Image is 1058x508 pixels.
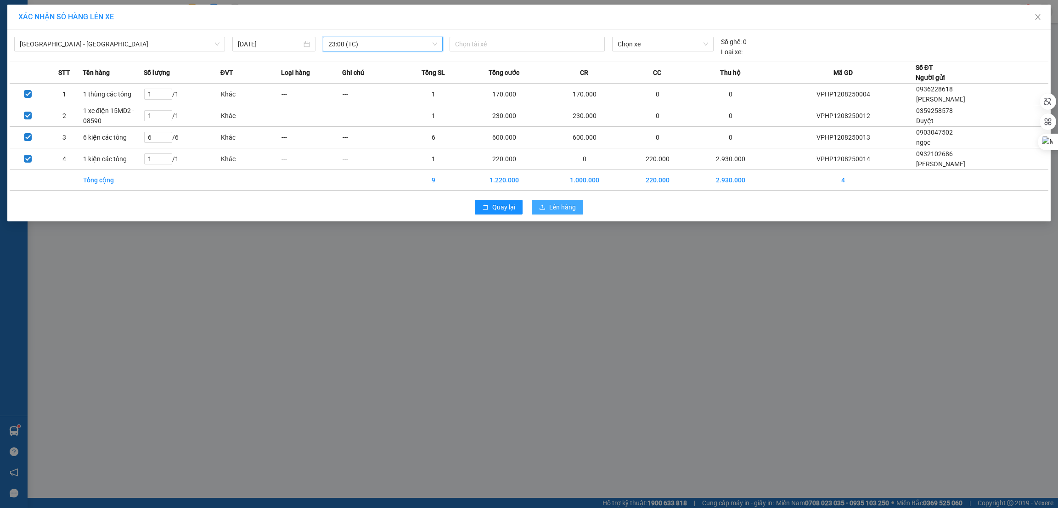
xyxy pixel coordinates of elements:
td: VPHP1208250013 [771,127,916,148]
td: 220.000 [625,170,690,191]
td: --- [281,84,342,105]
span: ngọc [916,139,930,146]
td: 170.000 [464,84,544,105]
span: XÁC NHẬN SỐ HÀNG LÊN XE [18,12,114,21]
span: 0932102686 [916,150,953,158]
span: Lên hàng [549,202,576,212]
span: rollback [482,204,489,211]
td: 0 [544,148,625,170]
span: Ghi chú [342,68,364,78]
td: Khác [220,127,281,148]
span: Loại hàng [281,68,310,78]
td: 2.930.000 [690,148,771,170]
td: Tổng cộng [83,170,144,191]
span: Số ghế: [721,37,742,47]
span: 0903047502 [916,129,953,136]
span: CC [653,68,661,78]
td: 0 [625,84,690,105]
button: uploadLên hàng [532,200,583,214]
div: Số ĐT Người gửi [916,62,945,83]
td: 0 [690,84,771,105]
span: Loại xe: [721,47,743,57]
td: Khác [220,105,281,127]
strong: MST: [103,45,120,52]
td: 2 [46,105,83,127]
span: [PERSON_NAME] [916,160,965,168]
span: 0359258578 [916,107,953,114]
span: [PHONE_NUMBER] [4,40,70,56]
td: Khác [220,148,281,170]
td: 9 [403,170,464,191]
td: 2.930.000 [690,170,771,191]
td: 0 [625,105,690,127]
td: 1 [46,84,83,105]
td: / 1 [144,84,220,105]
td: VPHP1208250012 [771,105,916,127]
td: 4 [771,170,916,191]
span: 23:00 (TC) [328,37,437,51]
td: 230.000 [464,105,544,127]
button: Close [1025,5,1051,30]
td: 3 [46,127,83,148]
span: [PERSON_NAME] [916,96,965,103]
span: Mã GD [833,68,853,78]
td: 1 [403,84,464,105]
strong: CSKH: [25,40,49,48]
td: 0 [625,127,690,148]
td: / 6 [144,127,220,148]
td: 600.000 [464,127,544,148]
strong: PHIẾU DÁN LÊN HÀNG [22,4,143,17]
td: 4 [46,148,83,170]
td: --- [342,84,403,105]
span: Chọn xe [618,37,708,51]
span: STT [58,68,70,78]
input: 12/08/2025 [238,39,302,49]
td: --- [281,127,342,148]
td: --- [342,148,403,170]
td: 0 [690,105,771,127]
span: upload [539,204,546,211]
span: ĐVT [220,68,233,78]
div: 0 [721,37,747,47]
span: Quay lại [492,202,515,212]
td: 1 xe điện 15MD2 - 08590 [83,105,144,127]
td: 1.000.000 [544,170,625,191]
span: Số lượng [144,68,170,78]
td: / 1 [144,148,220,170]
td: 6 kiện các tông [83,127,144,148]
td: --- [281,105,342,127]
span: CR [580,68,588,78]
span: close [1034,13,1041,21]
span: Thu hộ [720,68,741,78]
td: VPHP1208250004 [771,84,916,105]
span: Tổng cước [489,68,519,78]
td: 1 kiện các tông [83,148,144,170]
span: CÔNG TY TNHH CHUYỂN PHÁT NHANH BẢO AN [71,19,102,78]
span: Duyệt [916,117,934,124]
td: 600.000 [544,127,625,148]
td: 1 [403,105,464,127]
td: 220.000 [464,148,544,170]
button: rollbackQuay lại [475,200,523,214]
td: 0 [690,127,771,148]
span: Tổng SL [422,68,445,78]
span: Hải Phòng - Hà Nội [20,37,219,51]
span: 0109597835 [103,45,161,52]
span: Tên hàng [83,68,110,78]
td: 6 [403,127,464,148]
td: 1.220.000 [464,170,544,191]
td: 170.000 [544,84,625,105]
td: 1 thùng các tông [83,84,144,105]
td: --- [342,105,403,127]
td: 230.000 [544,105,625,127]
td: Khác [220,84,281,105]
td: --- [281,148,342,170]
td: 220.000 [625,148,690,170]
td: 1 [403,148,464,170]
td: VPHP1208250014 [771,148,916,170]
td: --- [342,127,403,148]
td: / 1 [144,105,220,127]
span: 0936228618 [916,85,953,93]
